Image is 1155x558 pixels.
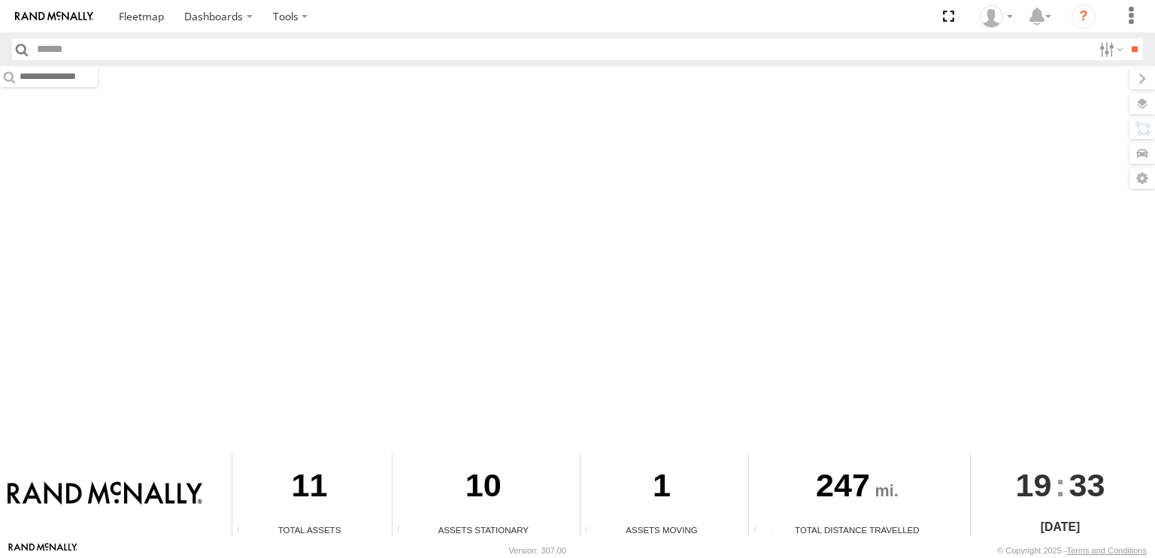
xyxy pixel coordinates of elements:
[1129,168,1155,189] label: Map Settings
[975,5,1018,28] div: Valeo Dash
[393,453,574,523] div: 10
[1016,453,1052,517] span: 19
[393,523,574,536] div: Assets Stationary
[509,546,566,555] div: Version: 307.00
[8,481,202,507] img: Rand McNally
[232,525,255,536] div: Total number of Enabled Assets
[1072,5,1096,29] i: ?
[232,453,387,523] div: 11
[581,453,744,523] div: 1
[15,11,93,22] img: rand-logo.svg
[1093,38,1126,60] label: Search Filter Options
[1067,546,1147,555] a: Terms and Conditions
[8,543,77,558] a: Visit our Website
[232,523,387,536] div: Total Assets
[581,523,744,536] div: Assets Moving
[971,453,1149,517] div: :
[749,523,965,536] div: Total Distance Travelled
[581,525,603,536] div: Total number of assets current in transit.
[749,525,772,536] div: Total distance travelled by all assets within specified date range and applied filters
[1069,453,1105,517] span: 33
[997,546,1147,555] div: © Copyright 2025 -
[749,453,965,523] div: 247
[393,525,415,536] div: Total number of assets current stationary.
[971,518,1149,536] div: [DATE]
